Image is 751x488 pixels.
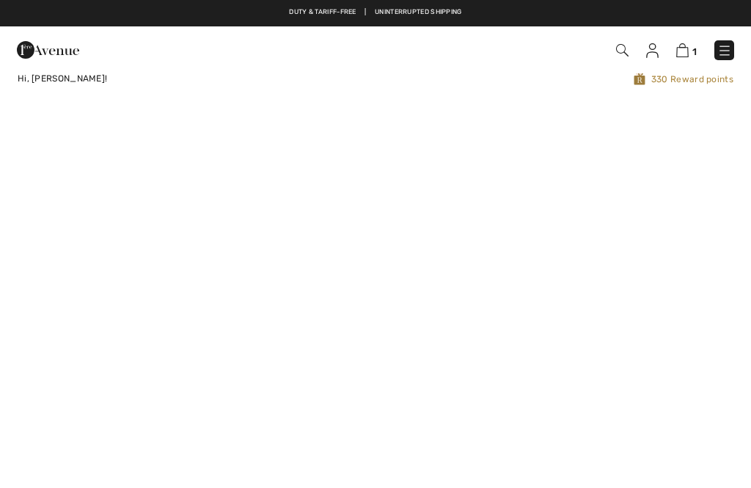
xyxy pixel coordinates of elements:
[18,73,107,84] span: Hi, [PERSON_NAME]!
[717,43,732,58] img: Menu
[676,41,697,59] a: 1
[646,43,659,58] img: My Info
[616,44,629,57] img: Search
[6,72,745,86] a: Hi, [PERSON_NAME]!330 Reward points
[692,46,697,57] span: 1
[323,72,733,86] span: 330 Reward points
[676,43,689,57] img: Shopping Bag
[17,42,79,56] a: 1ère Avenue
[634,72,645,86] img: Avenue Rewards
[17,35,79,65] img: 1ère Avenue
